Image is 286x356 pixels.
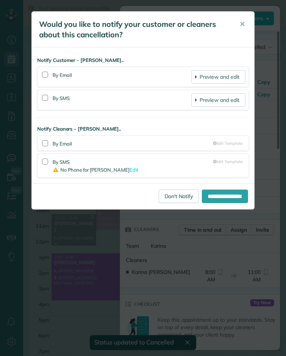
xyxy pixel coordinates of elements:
div: By Email [53,70,191,84]
div: By Email [53,139,213,147]
a: Edit Template [213,140,243,146]
a: Preview and edit [191,93,245,107]
div: By SMS [53,93,191,107]
h5: Would you like to notify your customer or cleaners about this cancellation? [39,19,229,40]
strong: Notify Customer - [PERSON_NAME].. [37,57,249,64]
a: Preview and edit [191,70,245,84]
div: No Phone for [PERSON_NAME] [53,166,213,174]
a: Don't Notify [159,190,199,203]
strong: Notify Cleaners - [PERSON_NAME].. [37,125,249,132]
div: By SMS [53,157,213,174]
a: Edit Template [213,159,243,165]
span: ✕ [239,20,245,28]
a: Edit [130,167,139,173]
